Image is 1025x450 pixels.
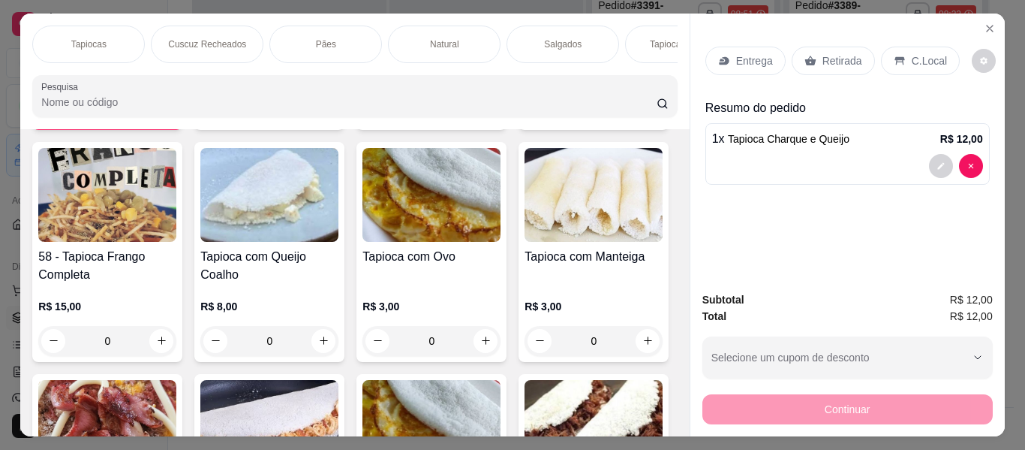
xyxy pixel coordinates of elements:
p: R$ 3,00 [362,299,500,314]
span: R$ 12,00 [950,308,993,325]
strong: Subtotal [702,294,744,306]
img: product-image [38,148,176,242]
p: Pães [316,38,336,50]
input: Pesquisa [41,95,657,110]
p: R$ 12,00 [940,131,983,146]
p: R$ 3,00 [525,299,663,314]
button: increase-product-quantity [311,329,335,353]
button: increase-product-quantity [149,329,173,353]
button: decrease-product-quantity [528,329,552,353]
img: product-image [525,148,663,242]
strong: Total [702,310,726,322]
h4: Tapioca com Queijo Coalho [200,248,338,284]
button: increase-product-quantity [473,329,497,353]
p: Salgados [544,38,582,50]
button: decrease-product-quantity [203,329,227,353]
p: 1 x [712,130,849,148]
p: Tapiocas [71,38,107,50]
p: R$ 15,00 [38,299,176,314]
button: decrease-product-quantity [929,154,953,178]
span: Tapioca Charque e Queijo [728,133,849,145]
button: decrease-product-quantity [41,329,65,353]
button: decrease-product-quantity [959,154,983,178]
img: product-image [200,148,338,242]
p: R$ 8,00 [200,299,338,314]
p: Natural [430,38,459,50]
button: Selecione um cupom de desconto [702,337,993,379]
h4: Tapioca com Ovo [362,248,500,266]
p: Tapiocas Doces [650,38,714,50]
p: Retirada [822,53,862,68]
p: Resumo do pedido [705,99,990,117]
button: increase-product-quantity [636,329,660,353]
span: R$ 12,00 [950,291,993,308]
button: decrease-product-quantity [365,329,389,353]
p: Cuscuz Recheados [168,38,246,50]
label: Pesquisa [41,80,83,93]
button: decrease-product-quantity [972,49,996,73]
button: Close [978,17,1002,41]
h4: 58 - Tapioca Frango Completa [38,248,176,284]
h4: Tapioca com Manteiga [525,248,663,266]
p: Entrega [736,53,773,68]
img: product-image [362,148,500,242]
p: C.Local [912,53,947,68]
